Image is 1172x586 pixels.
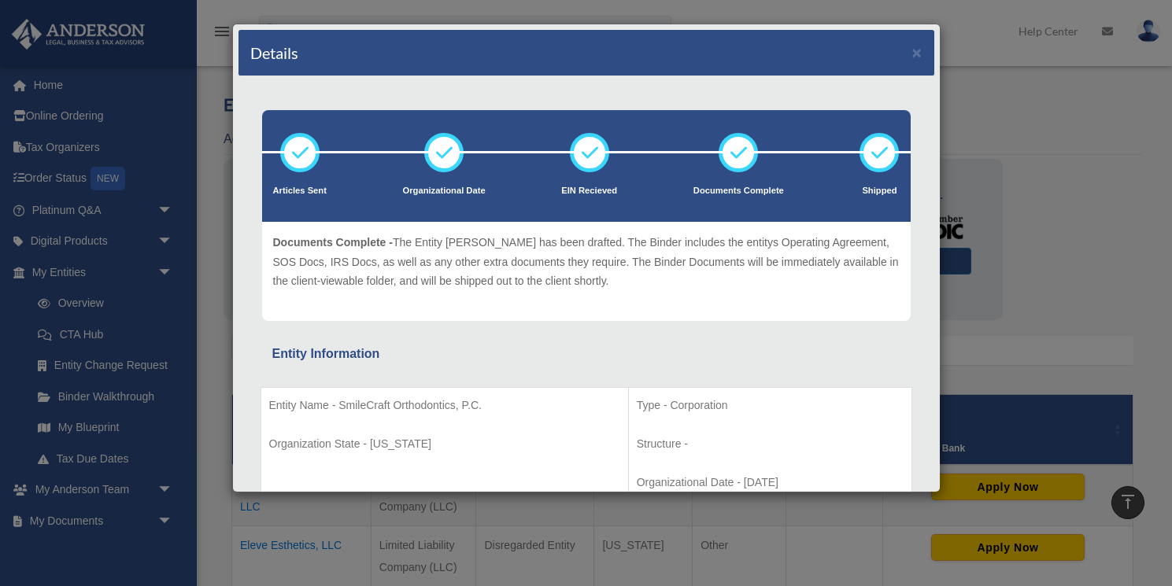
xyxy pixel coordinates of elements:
[273,183,327,199] p: Articles Sent
[269,434,620,454] p: Organization State - [US_STATE]
[272,343,900,365] div: Entity Information
[273,236,393,249] span: Documents Complete -
[637,434,904,454] p: Structure -
[269,396,620,415] p: Entity Name - SmileCraft Orthodontics, P.C.
[860,183,899,199] p: Shipped
[912,44,922,61] button: ×
[273,233,900,291] p: The Entity [PERSON_NAME] has been drafted. The Binder includes the entitys Operating Agreement, S...
[403,183,486,199] p: Organizational Date
[637,473,904,492] p: Organizational Date - [DATE]
[637,396,904,415] p: Type - Corporation
[561,183,617,199] p: EIN Recieved
[250,42,298,64] h4: Details
[693,183,784,199] p: Documents Complete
